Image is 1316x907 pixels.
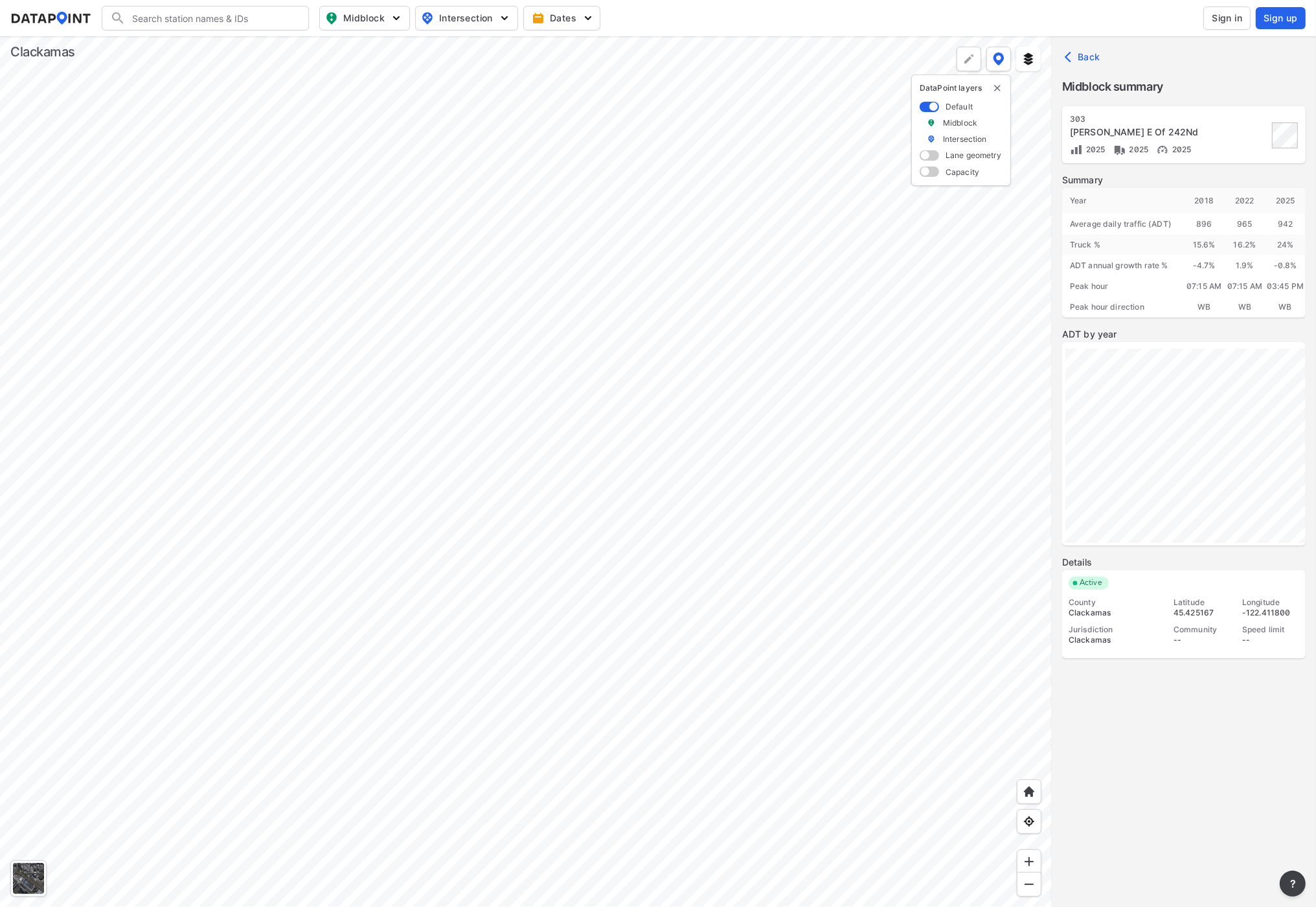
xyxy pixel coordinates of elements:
[1184,235,1225,255] div: 15.6 %
[1069,635,1162,645] div: Clackamas
[1169,144,1192,154] span: 2025
[943,133,987,144] label: Intersection
[1023,785,1036,798] img: +XpAUvaXAN7GudzAAAAAElFTkSuQmCC
[420,10,435,26] img: map_pin_int.54838e6b.svg
[325,10,402,26] span: Midblock
[415,6,518,30] button: Intersection
[1225,297,1265,317] div: WB
[1256,7,1306,29] button: Sign up
[1225,188,1265,214] div: 2022
[1265,188,1306,214] div: 2025
[1062,297,1184,317] div: Peak hour direction
[946,150,1001,161] label: Lane geometry
[1062,78,1306,96] label: Midblock summary
[1113,143,1126,156] img: Vehicle class
[927,133,936,144] img: marker_Intersection.6861001b.svg
[1062,235,1184,255] div: Truck %
[1184,214,1225,235] div: 896
[1184,297,1225,317] div: WB
[1017,809,1041,834] div: View my location
[1083,144,1106,154] span: 2025
[1069,625,1162,635] div: Jurisdiction
[523,6,600,30] button: Dates
[1062,276,1184,297] div: Peak hour
[126,8,301,29] input: Search
[582,12,595,25] img: 5YPKRKmlfpI5mqlR8AD95paCi+0kK1fRFDJSaMmawlwaeJcJwk9O2fotCW5ve9gAAAAASUVORK5CYII=
[1242,635,1299,645] div: --
[1062,214,1184,235] div: Average daily traffic (ADT)
[992,83,1003,93] img: close-external-leyer.3061a1c7.svg
[1242,608,1299,618] div: -122.411800
[534,12,592,25] span: Dates
[943,117,977,128] label: Midblock
[1062,556,1306,569] label: Details
[1062,255,1184,276] div: ADT annual growth rate %
[319,6,410,30] button: Midblock
[946,101,973,112] label: Default
[1201,6,1253,30] a: Sign in
[1184,276,1225,297] div: 07:15 AM
[10,860,47,897] div: Toggle basemap
[1023,855,1036,868] img: ZvzfEJKXnyWIrJytrsY285QMwk63cM6Drc+sIAAAAASUVORK5CYII=
[1264,12,1298,25] span: Sign up
[993,52,1004,65] img: data-point-layers.37681fc9.svg
[498,12,511,25] img: 5YPKRKmlfpI5mqlR8AD95paCi+0kK1fRFDJSaMmawlwaeJcJwk9O2fotCW5ve9gAAAAASUVORK5CYII=
[390,12,403,25] img: 5YPKRKmlfpI5mqlR8AD95paCi+0kK1fRFDJSaMmawlwaeJcJwk9O2fotCW5ve9gAAAAASUVORK5CYII=
[1225,235,1265,255] div: 16.2 %
[1017,872,1041,897] div: Zoom out
[1126,144,1149,154] span: 2025
[1062,174,1306,187] label: Summary
[1062,188,1184,214] div: Year
[1069,608,1162,618] div: Clackamas
[1253,7,1306,29] a: Sign up
[1174,608,1231,618] div: 45.425167
[10,43,75,61] div: Clackamas
[1174,625,1231,635] div: Community
[927,117,936,128] img: marker_Midblock.5ba75e30.svg
[946,166,979,178] label: Capacity
[1174,597,1231,608] div: Latitude
[1225,255,1265,276] div: 1.9 %
[1280,871,1306,897] button: more
[1017,849,1041,874] div: Zoom in
[1225,214,1265,235] div: 965
[1203,6,1251,30] button: Sign in
[1017,779,1041,804] div: Home
[1265,297,1306,317] div: WB
[1265,214,1306,235] div: 942
[1070,114,1268,124] div: 303
[1156,143,1169,156] img: Vehicle speed
[1212,12,1242,25] span: Sign in
[1184,188,1225,214] div: 2018
[1022,52,1035,65] img: layers.ee07997e.svg
[10,12,91,25] img: dataPointLogo.9353c09d.svg
[1074,577,1109,590] span: Active
[1242,625,1299,635] div: Speed limit
[1242,597,1299,608] div: Longitude
[324,10,339,26] img: map_pin_mid.602f9df1.svg
[1023,878,1036,891] img: MAAAAAElFTkSuQmCC
[1070,143,1083,156] img: Volume count
[1062,328,1306,341] label: ADT by year
[1070,126,1268,139] div: Hoffmeister Rd E Of 242Nd
[1174,635,1231,645] div: --
[1265,235,1306,255] div: 24 %
[532,12,545,25] img: calendar-gold.39a51dde.svg
[962,52,975,65] img: +Dz8AAAAASUVORK5CYII=
[1184,255,1225,276] div: -4.7 %
[1062,47,1106,67] button: Back
[1023,815,1036,828] img: zeq5HYn9AnE9l6UmnFLPAAAAAElFTkSuQmCC
[1265,276,1306,297] div: 03:45 PM
[1069,597,1162,608] div: County
[1067,51,1100,63] span: Back
[1265,255,1306,276] div: -0.8 %
[1225,276,1265,297] div: 07:15 AM
[421,10,510,26] span: Intersection
[1288,876,1298,891] span: ?
[920,83,1003,93] p: DataPoint layers
[992,83,1003,93] button: delete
